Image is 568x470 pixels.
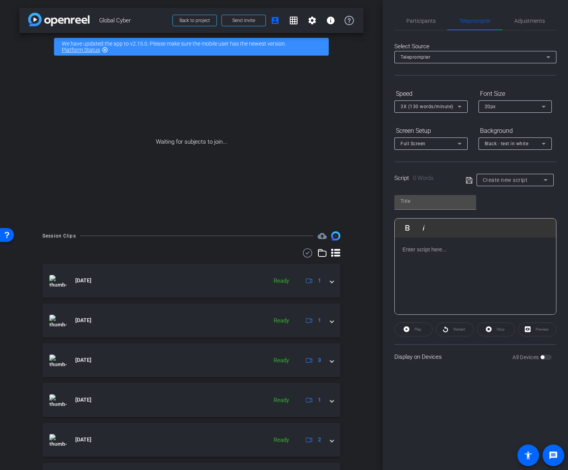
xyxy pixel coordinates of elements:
span: [DATE] [75,316,91,324]
span: Black - text in white [485,141,529,146]
a: Platform Status [62,47,100,53]
span: [DATE] [75,277,91,285]
button: Back to project [172,15,217,26]
span: [DATE] [75,436,91,444]
mat-icon: info [326,16,335,25]
div: Ready [270,396,293,405]
div: Select Source [394,42,556,51]
mat-expansion-panel-header: thumb-nail[DATE]Ready1 [42,383,340,417]
span: Adjustments [514,18,545,24]
div: Waiting for subjects to join... [19,60,363,224]
span: Teleprompter [401,54,430,60]
span: 2 [318,436,321,444]
img: thumb-nail [49,355,67,366]
span: 1 [318,277,321,285]
div: Ready [270,316,293,325]
span: 0 Words [413,175,434,182]
div: Screen Setup [394,124,468,137]
span: 1 [318,316,321,324]
mat-expansion-panel-header: thumb-nail[DATE]Ready3 [42,343,340,377]
span: 3 [318,356,321,364]
span: Destinations for your clips [318,231,327,241]
span: Participants [406,18,436,24]
span: 1 [318,396,321,404]
div: Background [478,124,552,137]
span: Teleprompter [459,18,491,24]
label: All Devices [512,353,540,361]
span: 20px [485,104,496,109]
mat-expansion-panel-header: thumb-nail[DATE]Ready1 [42,264,340,298]
img: thumb-nail [49,315,67,326]
span: Send invite [232,17,255,24]
img: thumb-nail [49,275,67,287]
span: [DATE] [75,356,91,364]
input: Title [401,197,470,206]
mat-expansion-panel-header: thumb-nail[DATE]Ready1 [42,304,340,338]
div: Display on Devices [394,344,556,369]
mat-icon: grid_on [289,16,298,25]
mat-icon: cloud_upload [318,231,327,241]
img: thumb-nail [49,394,67,406]
div: Script [394,174,455,183]
span: [DATE] [75,396,91,404]
button: Bold (Ctrl+B) [400,220,415,236]
img: Session clips [331,231,340,241]
mat-icon: accessibility [524,451,533,460]
div: Ready [270,436,293,445]
mat-icon: settings [308,16,317,25]
button: Italic (Ctrl+I) [416,220,431,236]
mat-icon: highlight_off [102,47,108,53]
span: Create new script [483,177,528,183]
div: Ready [270,277,293,285]
div: Session Clips [42,232,76,240]
div: We have updated the app to v2.15.0. Please make sure the mobile user has the newest version. [54,38,329,56]
div: Font Size [478,87,552,100]
div: Speed [394,87,468,100]
mat-icon: message [549,451,558,460]
mat-icon: account_box [270,16,280,25]
span: Global Cyber [99,13,168,28]
mat-expansion-panel-header: thumb-nail[DATE]Ready2 [42,423,340,457]
div: Ready [270,356,293,365]
img: app-logo [28,13,90,26]
span: 3X (130 words/minute) [401,104,453,109]
img: thumb-nail [49,434,67,446]
span: Full Screen [401,141,426,146]
span: Back to project [179,18,210,23]
button: Send invite [221,15,266,26]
